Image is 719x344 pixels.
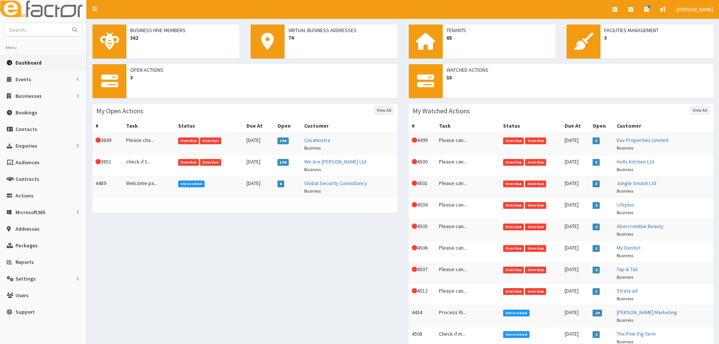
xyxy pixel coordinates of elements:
a: We Are [PERSON_NAME] Ltd [304,158,366,165]
small: Business [617,317,633,323]
span: 5 [593,159,600,166]
small: Business [617,145,633,151]
span: Overdue [503,267,524,273]
span: Overdue [503,137,524,144]
a: CasaNostra [304,137,330,143]
td: check if t... [123,155,175,176]
span: 362 [130,34,236,42]
span: Packages [15,242,38,249]
span: Tenants [446,26,552,34]
a: Strata ad [617,287,637,294]
td: 4504 [409,198,436,219]
i: This Action is overdue! [412,288,417,293]
small: Business [617,274,633,280]
span: Actions [15,192,34,199]
td: [DATE] [243,133,274,155]
small: Business [617,210,633,215]
span: 8 [277,180,285,187]
span: Reports [15,259,34,265]
a: Jungle Smash Ltd [617,180,656,187]
span: 5 [593,137,600,144]
td: 4506 [409,241,436,262]
span: Contracts [15,176,39,182]
span: 2 [593,245,600,252]
span: Overdue [200,159,221,166]
a: Duv Properties Limited [617,137,668,143]
span: Overdue [525,180,546,187]
th: # [92,119,123,133]
span: Overdue [200,137,221,144]
th: Customer [614,119,713,133]
td: Welcome pa... [123,176,175,198]
small: Business [617,253,633,258]
small: Business [617,296,633,301]
a: Global Security Consultancy [304,180,367,187]
i: This Action is overdue! [412,159,417,164]
i: This Action is overdue! [412,180,417,186]
th: Status [500,119,562,133]
th: Customer [301,119,397,133]
span: Overdue [525,267,546,273]
th: Due At [562,119,590,133]
span: 2 [593,331,600,338]
span: 196 [277,159,289,166]
i: This Action is overdue! [412,202,417,207]
span: Overdue [503,202,524,209]
th: Task [436,119,500,133]
th: # [409,119,436,133]
td: 3851 [92,155,123,176]
span: 1 [593,288,600,295]
small: Business [617,167,633,172]
i: This Action is overdue! [412,224,417,229]
span: Overdue [525,224,546,230]
span: Overdue [525,288,546,295]
span: Overdue [503,245,524,252]
span: Watched Actions [446,66,710,74]
span: Audiences [15,159,40,166]
span: 2 [593,267,600,273]
a: [PERSON_NAME] Marketing [617,309,677,316]
span: Contacts [15,126,37,133]
a: Lifeplus [617,201,634,208]
span: Overdue [525,202,546,209]
a: My Dentist [617,244,640,251]
span: Overdue [503,224,524,230]
span: Bookings [15,109,37,116]
span: Open Actions [130,66,394,74]
span: Overdue [178,159,199,166]
a: Tap & Tail [617,266,637,273]
i: This Action is overdue! [95,137,101,143]
td: 4512 [409,284,436,305]
span: Overdue [503,159,524,166]
td: 4505 [409,219,436,241]
span: Virtual Business Addresses [288,26,394,34]
td: Process Ri... [436,305,500,327]
span: Dashboard [15,59,42,66]
small: Business [617,188,633,194]
span: Settings [15,275,36,282]
td: Please cha... [123,133,175,155]
span: Overdue [503,180,524,187]
span: Unresolved [503,331,530,338]
td: 4507 [409,262,436,284]
i: This Action is overdue! [412,245,417,250]
td: Please can... [436,262,500,284]
input: Search... [4,23,68,36]
small: Business [304,188,321,194]
span: 3 [130,74,394,81]
small: Business [617,231,633,237]
span: 15 [446,74,710,81]
span: 74 [288,34,394,42]
td: Please can... [436,155,500,176]
span: Users [15,292,29,299]
td: Please can... [436,219,500,241]
span: Microsoft365 [15,209,45,216]
span: Facilities Management [604,26,710,34]
th: Open [590,119,614,133]
th: Due At [243,119,274,133]
span: Enquiries [15,142,37,149]
td: [DATE] [243,155,274,176]
i: This Action is overdue! [412,267,417,272]
th: Open [274,119,301,133]
td: [DATE] [562,155,590,176]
